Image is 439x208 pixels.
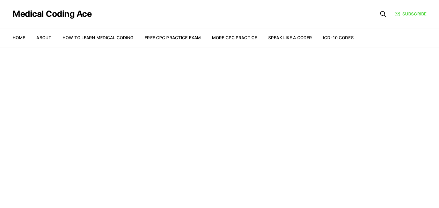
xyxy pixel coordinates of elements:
a: ICD-10 Codes [323,35,353,40]
a: Speak Like a Coder [268,35,312,40]
a: Subscribe [395,11,426,17]
a: Free CPC Practice Exam [145,35,201,40]
a: About [36,35,51,40]
a: More CPC Practice [212,35,257,40]
a: How to Learn Medical Coding [63,35,133,40]
a: Medical Coding Ace [13,10,92,18]
a: Home [13,35,25,40]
